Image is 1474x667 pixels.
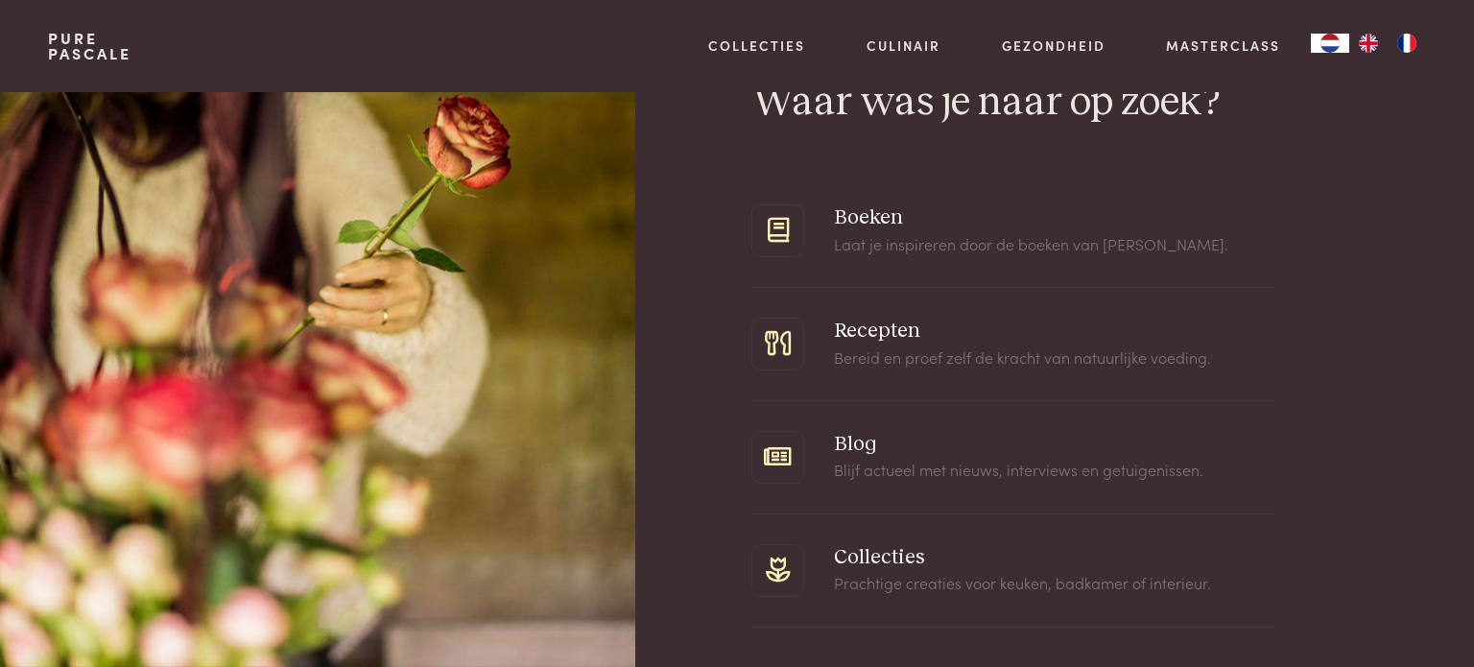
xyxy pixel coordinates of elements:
[834,321,920,342] a: Recepten
[1311,34,1426,53] aside: Language selected: Nederlands
[48,31,131,61] a: PurePascale
[834,207,903,228] a: Boeken
[1388,34,1426,53] a: FR
[1311,34,1349,53] a: NL
[1166,36,1280,56] a: Masterclass
[1349,34,1426,53] ul: Language list
[1002,36,1105,56] a: Gezondheid
[867,36,940,56] a: Culinair
[708,36,805,56] a: Collecties
[1311,34,1349,53] div: Language
[1349,34,1388,53] a: EN
[834,547,924,568] a: Collecties
[752,78,1274,129] h2: Waar was je naar op zoek?
[834,434,876,455] a: Blog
